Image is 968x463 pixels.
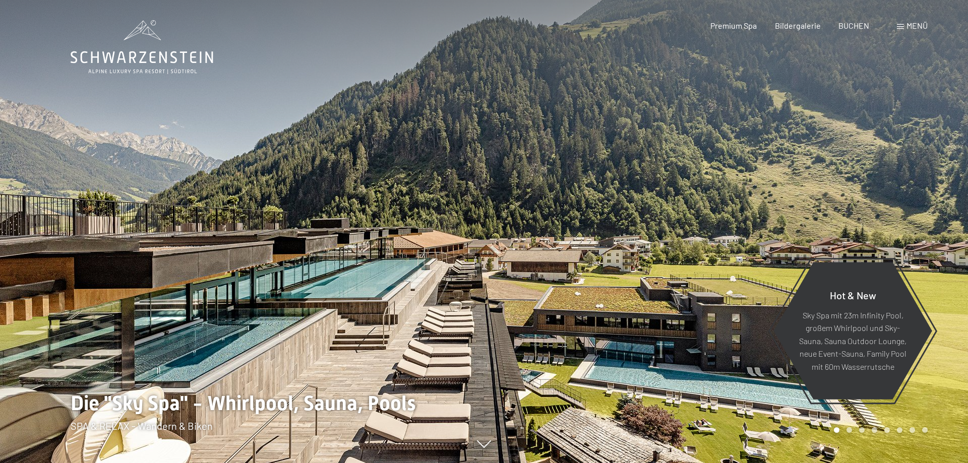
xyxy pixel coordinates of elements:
a: BUCHEN [838,21,869,30]
a: Premium Spa [710,21,757,30]
span: Menü [906,21,928,30]
p: Sky Spa mit 23m Infinity Pool, großem Whirlpool und Sky-Sauna, Sauna Outdoor Lounge, neue Event-S... [798,308,907,373]
div: Carousel Pagination [830,427,928,433]
div: Carousel Page 7 [910,427,915,433]
div: Carousel Page 4 [872,427,877,433]
div: Carousel Page 6 [897,427,902,433]
div: Carousel Page 2 [846,427,852,433]
div: Carousel Page 3 [859,427,865,433]
div: Carousel Page 1 (Current Slide) [834,427,839,433]
div: Carousel Page 5 [884,427,890,433]
span: Hot & New [830,289,876,301]
div: Carousel Page 8 [922,427,928,433]
a: Hot & New Sky Spa mit 23m Infinity Pool, großem Whirlpool und Sky-Sauna, Sauna Outdoor Lounge, ne... [773,261,933,400]
a: Bildergalerie [775,21,821,30]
